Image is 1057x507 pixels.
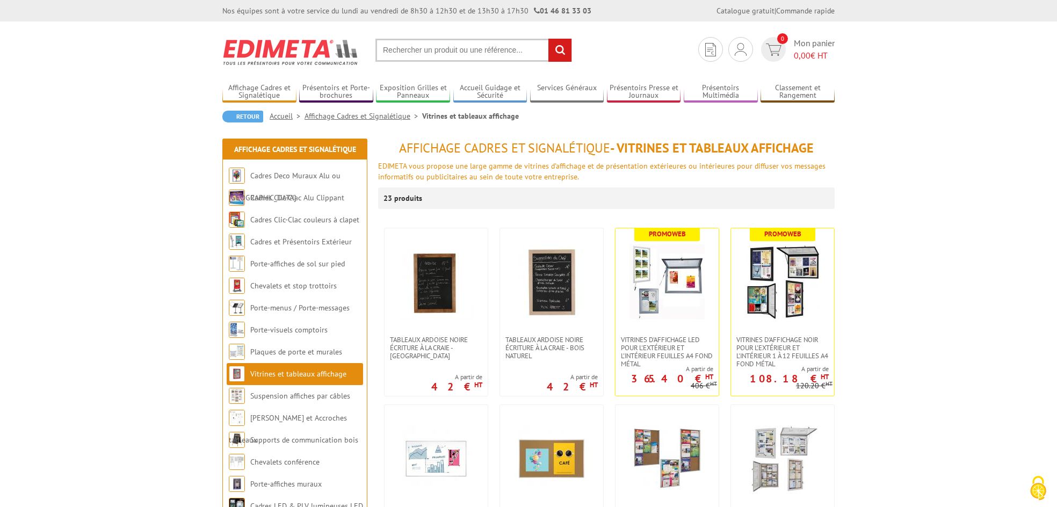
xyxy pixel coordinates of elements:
[229,300,245,316] img: Porte-menus / Porte-messages
[794,49,835,62] span: € HT
[821,372,829,381] sup: HT
[764,229,801,238] b: Promoweb
[222,32,359,72] img: Edimeta
[229,168,245,184] img: Cadres Deco Muraux Alu ou Bois
[250,391,350,401] a: Suspension affiches par câbles
[399,421,474,496] img: Tableaux blancs laqués écriture et magnétiques
[250,237,352,247] a: Cadres et Présentoirs Extérieur
[794,50,810,61] span: 0,00
[229,256,245,272] img: Porte-affiches de sol sur pied
[750,375,829,382] p: 108.18 €
[431,383,482,390] p: 42 €
[229,171,341,202] a: Cadres Deco Muraux Alu ou [GEOGRAPHIC_DATA]
[716,6,774,16] a: Catalogue gratuit
[745,421,820,496] img: Vitrines d'affichage pour l'extérieur et l'intérieur 1 à 12 feuilles A4 fond liège ou métal
[710,380,717,387] sup: HT
[736,336,829,368] span: VITRINES D'AFFICHAGE NOIR POUR L'EXTÉRIEUR ET L'INTÉRIEUR 1 À 12 FEUILLES A4 FOND MÉTAL
[222,5,591,16] div: Nos équipes sont à votre service du lundi au vendredi de 8h30 à 12h30 et de 13h30 à 17h30
[229,234,245,250] img: Cadres et Présentoirs Extérieur
[705,372,713,381] sup: HT
[745,244,820,320] img: VITRINES D'AFFICHAGE NOIR POUR L'EXTÉRIEUR ET L'INTÉRIEUR 1 À 12 FEUILLES A4 FOND MÉTAL
[229,410,245,426] img: Cimaises et Accroches tableaux
[229,344,245,360] img: Plaques de porte et murales
[250,259,345,269] a: Porte-affiches de sol sur pied
[766,44,781,56] img: devis rapide
[731,336,834,368] a: VITRINES D'AFFICHAGE NOIR POUR L'EXTÉRIEUR ET L'INTÉRIEUR 1 À 12 FEUILLES A4 FOND MÉTAL
[385,336,488,360] a: Tableaux Ardoise Noire écriture à la craie - [GEOGRAPHIC_DATA]
[514,421,589,496] img: Tableaux d'affichage fond liège punaisables Budget
[431,373,482,381] span: A partir de
[548,39,571,62] input: rechercher
[229,476,245,492] img: Porte-affiches muraux
[399,244,474,320] img: Tableaux Ardoise Noire écriture à la craie - Bois Foncé
[607,83,681,101] a: Présentoirs Presse et Journaux
[229,366,245,382] img: Vitrines et tableaux affichage
[390,336,482,360] span: Tableaux Ardoise Noire écriture à la craie - [GEOGRAPHIC_DATA]
[547,383,598,390] p: 42 €
[250,347,342,357] a: Plaques de porte et murales
[629,244,705,320] img: Vitrines d'affichage LED pour l'extérieur et l'intérieur feuilles A4 fond métal
[250,369,346,379] a: Vitrines et tableaux affichage
[229,388,245,404] img: Suspension affiches par câbles
[222,111,263,122] a: Retour
[705,43,716,56] img: devis rapide
[250,281,337,291] a: Chevalets et stop trottoirs
[735,43,747,56] img: devis rapide
[383,187,424,209] p: 23 produits
[250,435,358,445] a: Supports de communication bois
[250,303,350,313] a: Porte-menus / Porte-messages
[631,375,713,382] p: 365.40 €
[229,212,245,228] img: Cadres Clic-Clac couleurs à clapet
[250,325,328,335] a: Porte-visuels comptoirs
[758,37,835,62] a: devis rapide 0 Mon panier 0,00€ HT
[1025,475,1052,502] img: Cookies (fenêtre modale)
[794,37,835,62] span: Mon panier
[234,144,356,154] a: Affichage Cadres et Signalétique
[731,365,829,373] span: A partir de
[649,229,686,238] b: Promoweb
[474,380,482,389] sup: HT
[590,380,598,389] sup: HT
[250,193,344,202] a: Cadres Clic-Clac Alu Clippant
[399,140,610,156] span: Affichage Cadres et Signalétique
[776,6,835,16] a: Commande rapide
[270,111,305,121] a: Accueil
[378,141,835,155] h1: - Vitrines et tableaux affichage
[250,215,359,224] a: Cadres Clic-Clac couleurs à clapet
[376,83,450,101] a: Exposition Grilles et Panneaux
[453,83,527,101] a: Accueil Guidage et Sécurité
[777,33,788,44] span: 0
[616,365,713,373] span: A partir de
[229,413,347,445] a: [PERSON_NAME] et Accroches tableaux
[250,457,320,467] a: Chevalets conférence
[796,382,832,390] p: 120.20 €
[299,83,373,101] a: Présentoirs et Porte-brochures
[1019,470,1057,507] button: Cookies (fenêtre modale)
[616,336,719,368] a: Vitrines d'affichage LED pour l'extérieur et l'intérieur feuilles A4 fond métal
[505,336,598,360] span: Tableaux Ardoise Noire écriture à la craie - Bois Naturel
[826,380,832,387] sup: HT
[547,373,598,381] span: A partir de
[514,244,589,320] img: Tableaux Ardoise Noire écriture à la craie - Bois Naturel
[629,421,705,496] img: Vitrines d'affichage intérieur 1 à 12 feuilles A4 extra-plates fond liège ou métal laqué blanc
[716,5,835,16] div: |
[534,6,591,16] strong: 01 46 81 33 03
[375,39,572,62] input: Rechercher un produit ou une référence...
[422,111,519,121] li: Vitrines et tableaux affichage
[621,336,713,368] span: Vitrines d'affichage LED pour l'extérieur et l'intérieur feuilles A4 fond métal
[500,336,603,360] a: Tableaux Ardoise Noire écriture à la craie - Bois Naturel
[684,83,758,101] a: Présentoirs Multimédia
[378,161,835,182] p: EDIMETA vous propose une large gamme de vitrines d'affichage et de présentation extérieures ou in...
[530,83,604,101] a: Services Généraux
[222,83,296,101] a: Affichage Cadres et Signalétique
[229,278,245,294] img: Chevalets et stop trottoirs
[229,454,245,470] img: Chevalets conférence
[691,382,717,390] p: 406 €
[761,83,835,101] a: Classement et Rangement
[250,479,322,489] a: Porte-affiches muraux
[229,322,245,338] img: Porte-visuels comptoirs
[305,111,422,121] a: Affichage Cadres et Signalétique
